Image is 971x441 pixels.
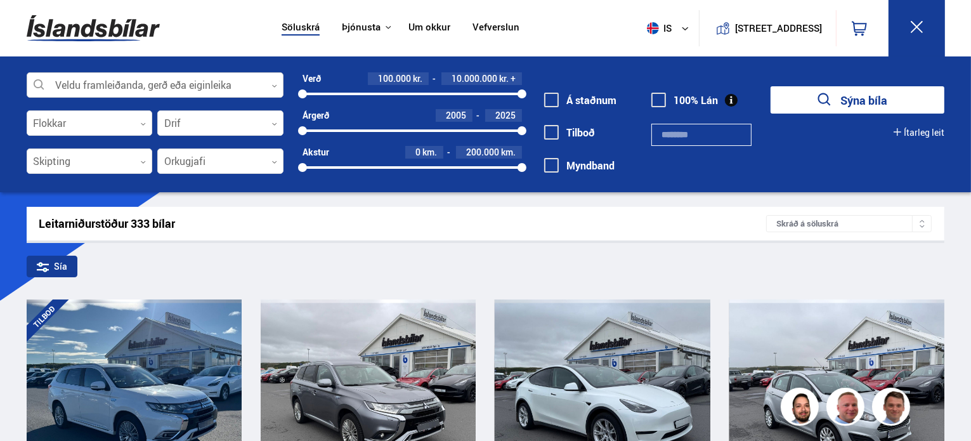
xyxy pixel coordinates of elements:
[303,110,329,121] div: Árgerð
[771,86,944,114] button: Sýna bíla
[642,10,699,47] button: is
[303,74,321,84] div: Verð
[766,215,932,232] div: Skráð á söluskrá
[647,22,659,34] img: svg+xml;base64,PHN2ZyB4bWxucz0iaHR0cDovL3d3dy53My5vcmcvMjAwMC9zdmciIHdpZHRoPSI1MTIiIGhlaWdodD0iNT...
[874,390,912,428] img: FbJEzSuNWCJXmdc-.webp
[651,95,718,106] label: 100% Lán
[415,146,420,158] span: 0
[499,74,509,84] span: kr.
[282,22,320,35] a: Söluskrá
[495,109,516,121] span: 2025
[783,390,821,428] img: nhp88E3Fdnt1Opn2.png
[544,95,616,106] label: Á staðnum
[378,72,411,84] span: 100.000
[544,127,595,138] label: Tilboð
[413,74,422,84] span: kr.
[511,74,516,84] span: +
[303,147,329,157] div: Akstur
[452,72,497,84] span: 10.000.000
[39,217,767,230] div: Leitarniðurstöður 333 bílar
[446,109,466,121] span: 2005
[472,22,519,35] a: Vefverslun
[894,128,944,138] button: Ítarleg leit
[828,390,866,428] img: siFngHWaQ9KaOqBr.png
[642,22,674,34] span: is
[10,5,48,43] button: Opna LiveChat spjallviðmót
[501,147,516,157] span: km.
[342,22,381,34] button: Þjónusta
[706,10,829,46] a: [STREET_ADDRESS]
[422,147,437,157] span: km.
[27,8,160,49] img: G0Ugv5HjCgRt.svg
[466,146,499,158] span: 200.000
[408,22,450,35] a: Um okkur
[740,23,818,34] button: [STREET_ADDRESS]
[27,256,77,277] div: Sía
[544,160,615,171] label: Myndband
